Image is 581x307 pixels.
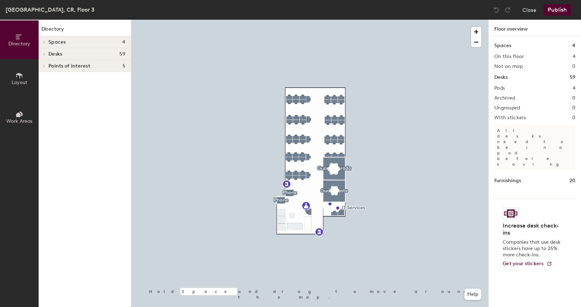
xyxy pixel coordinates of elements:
h1: 59 [570,73,575,81]
button: Publish [543,4,571,15]
h2: 4 [573,85,575,91]
h2: 4 [573,54,575,59]
div: [GEOGRAPHIC_DATA], CR, Floor 3 [6,5,94,14]
span: Desks [48,51,62,57]
h2: Ungrouped [494,105,520,111]
h2: 0 [572,64,575,69]
span: Get your stickers [503,261,544,267]
h2: Not on map [494,64,523,69]
button: Close [522,4,536,15]
h2: Archived [494,95,515,101]
h2: 0 [572,105,575,111]
h2: On this floor [494,54,524,59]
h1: Directory [39,25,131,36]
h1: Spaces [494,42,511,50]
h4: Increase desk check-ins [503,222,563,236]
span: 5 [123,63,125,69]
h1: 20 [569,177,575,185]
span: Points of interest [48,63,90,69]
p: All desks need to be in a pod before saving [494,125,575,170]
h1: 4 [572,42,575,50]
h2: Pods [494,85,505,91]
h2: With stickers [494,115,526,121]
h1: Floor overview [489,20,581,36]
span: Spaces [48,39,66,45]
img: Sticker logo [503,207,519,219]
img: Undo [493,6,500,13]
span: Work Areas [6,118,32,124]
p: Companies that use desk stickers have up to 25% more check-ins. [503,239,563,258]
span: Directory [8,41,30,47]
h2: 0 [572,115,575,121]
span: Layout [12,79,27,85]
h1: Desks [494,73,508,81]
button: Help [464,289,481,300]
img: Redo [504,6,511,13]
h1: Furnishings [494,177,521,185]
span: 59 [119,51,125,57]
a: Get your stickers [503,261,552,267]
h2: 0 [572,95,575,101]
span: 4 [122,39,125,45]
